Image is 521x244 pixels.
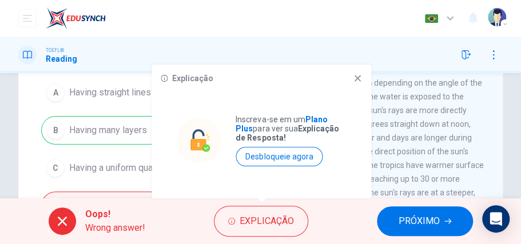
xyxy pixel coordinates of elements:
[236,124,339,142] strong: Explicação de Resposta!
[240,213,294,229] span: Explicação
[488,8,506,26] img: Profile picture
[424,14,439,23] img: pt
[399,213,440,229] span: PRÓXIMO
[85,207,145,221] span: Oops!
[482,205,510,233] div: Open Intercom Messenger
[46,46,64,54] span: TOEFL®
[236,147,323,166] button: Desbloqueie agora
[236,115,327,133] strong: Plano Plus
[85,221,145,235] span: Wrong answer!
[172,74,213,83] h6: Explicação
[46,54,77,63] h1: Reading
[236,115,347,142] p: Inscreva-se em um para ver sua
[46,7,106,30] img: EduSynch logo
[18,9,37,27] button: open mobile menu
